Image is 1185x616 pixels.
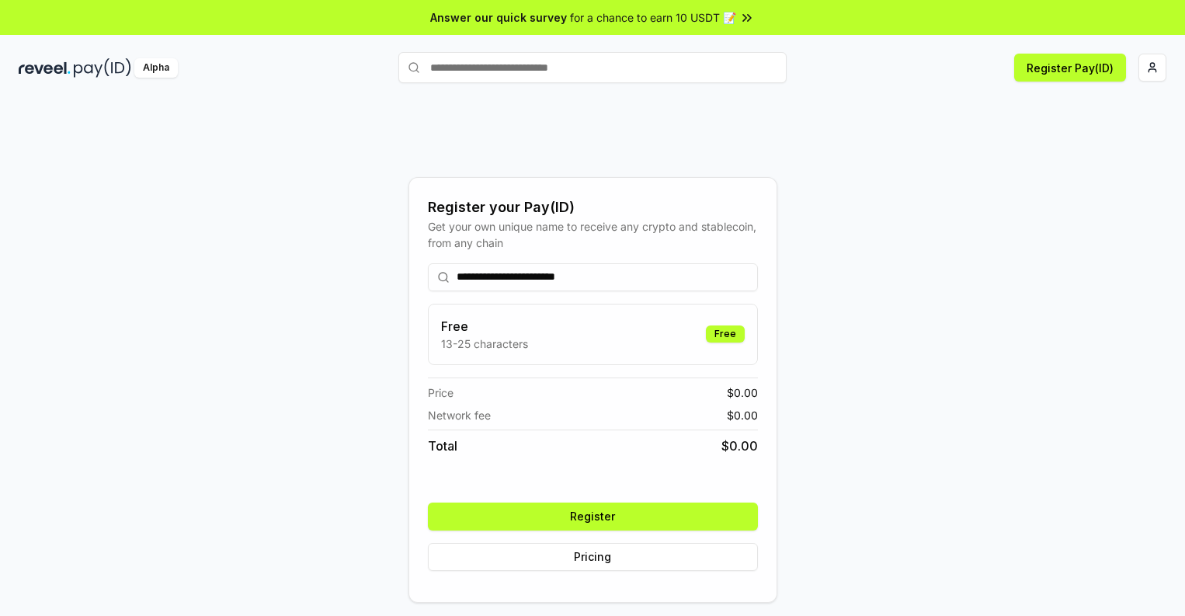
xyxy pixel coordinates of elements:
[134,58,178,78] div: Alpha
[19,58,71,78] img: reveel_dark
[727,385,758,401] span: $ 0.00
[430,9,567,26] span: Answer our quick survey
[74,58,131,78] img: pay_id
[428,437,457,455] span: Total
[706,325,745,343] div: Free
[570,9,736,26] span: for a chance to earn 10 USDT 📝
[441,317,528,336] h3: Free
[428,407,491,423] span: Network fee
[428,385,453,401] span: Price
[428,197,758,218] div: Register your Pay(ID)
[1014,54,1126,82] button: Register Pay(ID)
[428,543,758,571] button: Pricing
[441,336,528,352] p: 13-25 characters
[721,437,758,455] span: $ 0.00
[428,503,758,531] button: Register
[727,407,758,423] span: $ 0.00
[428,218,758,251] div: Get your own unique name to receive any crypto and stablecoin, from any chain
